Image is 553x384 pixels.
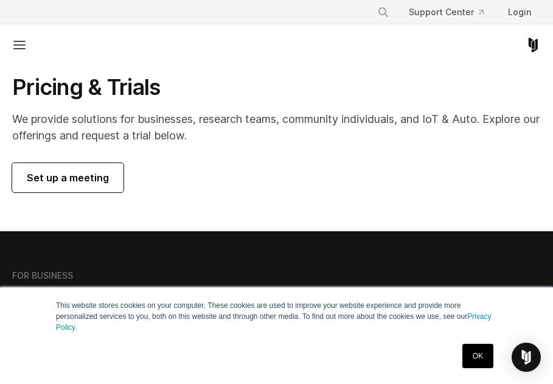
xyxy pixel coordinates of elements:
p: We provide solutions for businesses, research teams, community individuals, and IoT & Auto. Explo... [12,111,541,144]
a: Support Center [399,1,493,23]
a: OK [462,344,493,368]
h6: FOR BUSINESS [12,270,73,281]
a: Corellium Home [526,38,541,52]
p: This website stores cookies on your computer. These cookies are used to improve your website expe... [56,300,497,333]
div: Navigation Menu [367,1,541,23]
a: Login [498,1,541,23]
span: Set up a meeting [27,170,109,185]
button: Search [372,1,394,23]
h1: Pricing & Trials [12,74,541,101]
a: Set up a meeting [12,163,123,192]
div: Open Intercom Messenger [512,343,541,372]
